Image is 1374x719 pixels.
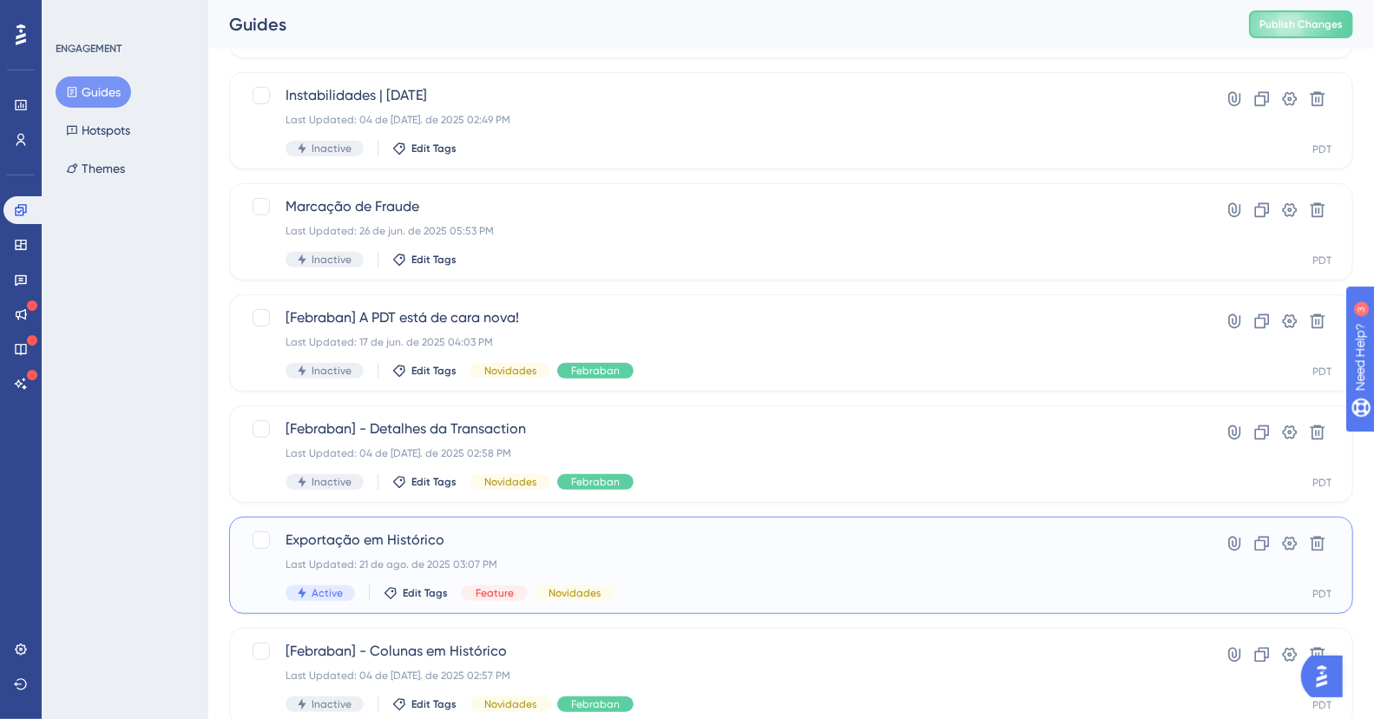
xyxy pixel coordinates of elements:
span: Novidades [549,586,601,600]
span: Edit Tags [411,364,457,378]
div: Last Updated: 04 de [DATE]. de 2025 02:58 PM [286,446,1158,460]
span: Edit Tags [411,697,457,711]
div: Last Updated: 26 de jun. de 2025 05:53 PM [286,224,1158,238]
div: PDT [1312,698,1331,712]
span: Inactive [312,697,352,711]
div: Last Updated: 04 de [DATE]. de 2025 02:49 PM [286,113,1158,127]
button: Edit Tags [384,586,448,600]
button: Edit Tags [392,697,457,711]
span: Inactive [312,364,352,378]
span: Inactive [312,253,352,267]
button: Edit Tags [392,142,457,155]
button: Themes [56,153,135,184]
div: Last Updated: 04 de [DATE]. de 2025 02:57 PM [286,669,1158,683]
span: Marcação de Fraude [286,196,1158,217]
span: Febraban [571,697,620,711]
button: Edit Tags [392,364,457,378]
span: [Febraban] - Detalhes da Transaction [286,419,1158,439]
span: Novidades [484,475,536,489]
iframe: UserGuiding AI Assistant Launcher [1301,650,1353,703]
span: [Febraban] A PDT está de cara nova! [286,307,1158,328]
span: Novidades [484,697,536,711]
button: Edit Tags [392,253,457,267]
div: PDT [1312,142,1331,156]
div: PDT [1312,365,1331,379]
div: Last Updated: 17 de jun. de 2025 04:03 PM [286,335,1158,349]
span: Edit Tags [411,475,457,489]
div: Last Updated: 21 de ago. de 2025 03:07 PM [286,557,1158,571]
span: Exportação em Histórico [286,530,1158,551]
span: Febraban [571,475,620,489]
div: PDT [1312,254,1331,267]
span: Novidades [484,364,536,378]
div: 3 [121,9,126,23]
span: Edit Tags [403,586,448,600]
span: Need Help? [41,4,108,25]
button: Hotspots [56,115,141,146]
span: Instabilidades | [DATE] [286,85,1158,106]
span: Edit Tags [411,142,457,155]
span: Inactive [312,142,352,155]
button: Edit Tags [392,475,457,489]
div: Guides [229,12,1206,36]
button: Guides [56,76,131,108]
span: Inactive [312,475,352,489]
span: Active [312,586,343,600]
div: ENGAGEMENT [56,42,122,56]
span: Feature [476,586,514,600]
div: PDT [1312,587,1331,601]
div: PDT [1312,476,1331,490]
span: Edit Tags [411,253,457,267]
button: Publish Changes [1249,10,1353,38]
span: [Febraban] - Colunas em Histórico [286,641,1158,662]
span: Febraban [571,364,620,378]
